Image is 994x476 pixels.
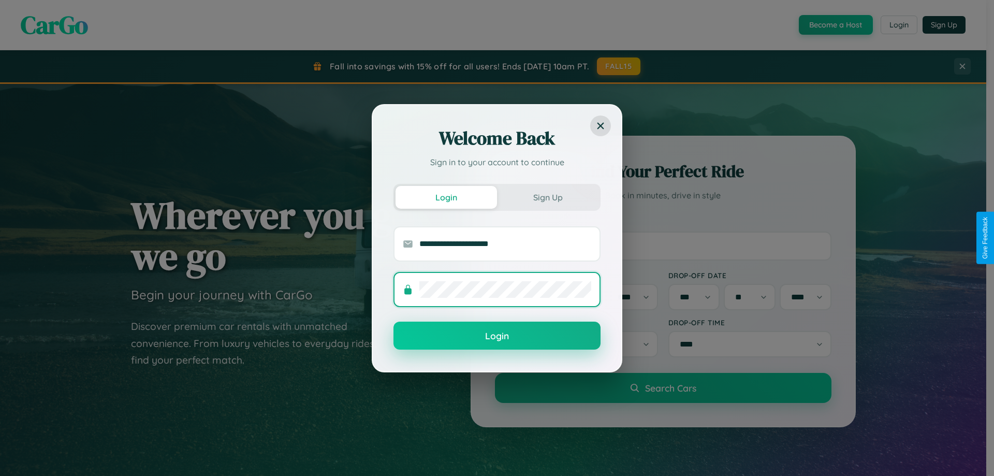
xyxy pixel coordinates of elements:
button: Login [396,186,497,209]
button: Login [393,322,601,350]
button: Sign Up [497,186,598,209]
p: Sign in to your account to continue [393,156,601,168]
div: Give Feedback [982,217,989,259]
h2: Welcome Back [393,126,601,151]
